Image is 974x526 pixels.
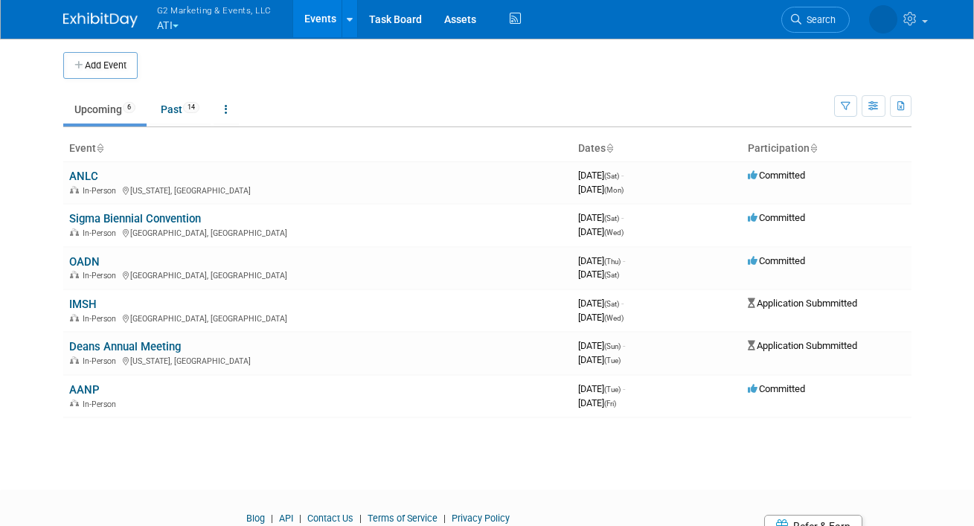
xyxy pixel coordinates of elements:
[748,255,805,266] span: Committed
[604,342,621,350] span: (Sun)
[748,383,805,394] span: Committed
[801,14,836,25] span: Search
[604,400,616,408] span: (Fri)
[69,212,201,225] a: Sigma Biennial Convention
[578,269,619,280] span: [DATE]
[578,354,621,365] span: [DATE]
[578,383,625,394] span: [DATE]
[604,300,619,308] span: (Sat)
[267,513,277,524] span: |
[83,400,121,409] span: In-Person
[83,271,121,280] span: In-Person
[604,385,621,394] span: (Tue)
[604,314,624,322] span: (Wed)
[748,340,857,351] span: Application Submmitted
[604,257,621,266] span: (Thu)
[621,170,624,181] span: -
[150,95,211,124] a: Past14
[83,356,121,366] span: In-Person
[748,298,857,309] span: Application Submmitted
[440,513,449,524] span: |
[69,269,566,280] div: [GEOGRAPHIC_DATA], [GEOGRAPHIC_DATA]
[70,314,79,321] img: In-Person Event
[183,102,199,113] span: 14
[621,298,624,309] span: -
[578,212,624,223] span: [DATE]
[63,95,147,124] a: Upcoming6
[70,400,79,407] img: In-Person Event
[623,255,625,266] span: -
[869,5,897,33] img: Nora McQuillan
[295,513,305,524] span: |
[578,226,624,237] span: [DATE]
[604,186,624,194] span: (Mon)
[69,354,566,366] div: [US_STATE], [GEOGRAPHIC_DATA]
[578,255,625,266] span: [DATE]
[578,312,624,323] span: [DATE]
[604,271,619,279] span: (Sat)
[63,52,138,79] button: Add Event
[63,13,138,28] img: ExhibitDay
[604,228,624,237] span: (Wed)
[69,226,566,238] div: [GEOGRAPHIC_DATA], [GEOGRAPHIC_DATA]
[578,397,616,408] span: [DATE]
[246,513,265,524] a: Blog
[70,356,79,364] img: In-Person Event
[452,513,510,524] a: Privacy Policy
[123,102,135,113] span: 6
[70,228,79,236] img: In-Person Event
[69,312,566,324] div: [GEOGRAPHIC_DATA], [GEOGRAPHIC_DATA]
[83,228,121,238] span: In-Person
[96,142,103,154] a: Sort by Event Name
[578,170,624,181] span: [DATE]
[604,356,621,365] span: (Tue)
[578,184,624,195] span: [DATE]
[69,184,566,196] div: [US_STATE], [GEOGRAPHIC_DATA]
[578,340,625,351] span: [DATE]
[748,212,805,223] span: Committed
[742,136,911,161] th: Participation
[307,513,353,524] a: Contact Us
[83,314,121,324] span: In-Person
[604,214,619,222] span: (Sat)
[606,142,613,154] a: Sort by Start Date
[70,271,79,278] img: In-Person Event
[157,2,272,18] span: G2 Marketing & Events, LLC
[69,170,98,183] a: ANLC
[623,383,625,394] span: -
[623,340,625,351] span: -
[69,298,97,311] a: IMSH
[69,383,100,397] a: AANP
[356,513,365,524] span: |
[781,7,850,33] a: Search
[69,340,181,353] a: Deans Annual Meeting
[69,255,100,269] a: OADN
[578,298,624,309] span: [DATE]
[279,513,293,524] a: API
[572,136,742,161] th: Dates
[368,513,438,524] a: Terms of Service
[83,186,121,196] span: In-Person
[63,136,572,161] th: Event
[810,142,817,154] a: Sort by Participation Type
[604,172,619,180] span: (Sat)
[621,212,624,223] span: -
[70,186,79,193] img: In-Person Event
[748,170,805,181] span: Committed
